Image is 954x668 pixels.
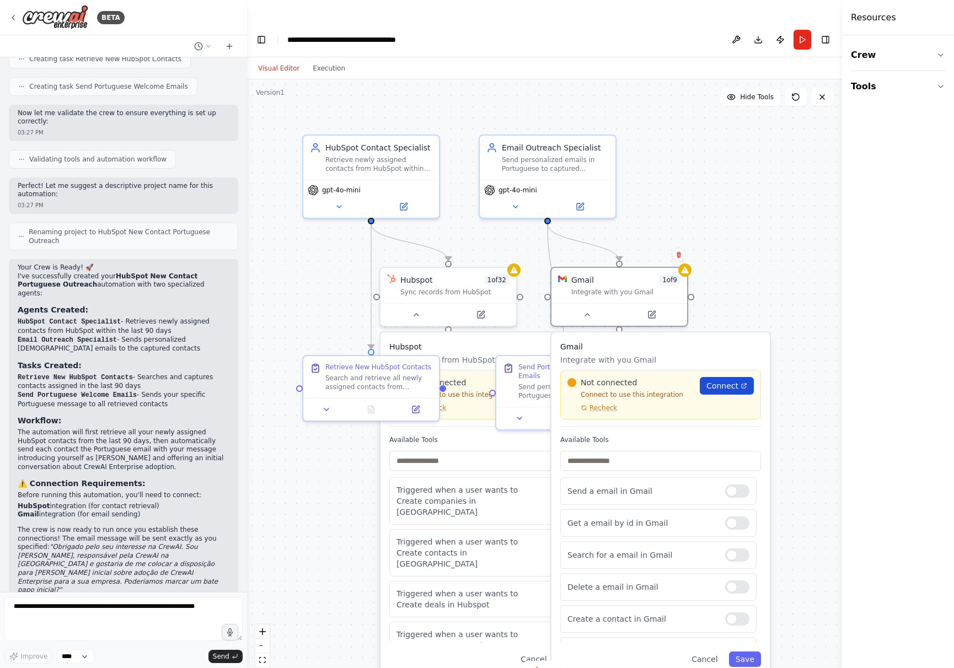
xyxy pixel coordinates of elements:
[484,274,510,285] span: Number of enabled actions
[222,624,238,640] button: Click to speak your automation idea
[396,629,545,662] p: Triggered when a user wants to Create engagements in [GEOGRAPHIC_DATA]
[389,341,590,352] h3: Hubspot
[221,40,238,53] button: Start a new chat
[22,5,88,30] img: Logo
[720,88,780,106] button: Hide Tools
[29,55,181,63] span: Creating task Retrieve New HubSpot Contacts
[18,428,229,471] p: The automation will first retrieve all your newly assigned HubSpot contacts from the last 90 days...
[18,502,229,511] li: integration (for contact retrieval)
[672,247,686,262] button: Delete node
[379,267,517,327] div: HubSpotHubspot1of32Sync records from HubSpotHubspotSync records from HubSpotNot connectedConnect ...
[18,128,229,137] div: 03:27 PM
[29,155,167,164] span: Validating tools and automation workflow
[851,40,945,71] button: Crew
[372,200,435,213] button: Open in side panel
[29,228,229,245] span: Renaming project to HubSpot New Contact Portuguese Outreach
[700,377,754,395] a: Connect
[502,155,609,173] div: Send personalized emails in Portuguese to captured HubSpot contacts, introducing [PERSON_NAME] an...
[255,624,270,639] button: zoom in
[18,479,146,488] strong: ⚠️ Connection Requirements:
[396,588,545,610] p: Triggered when a user wants to Create deals in Hubspot
[18,272,197,289] strong: HubSpot New Contact Portuguese Outreach
[567,581,716,592] p: Delete a email in Gmail
[366,224,377,349] g: Edge from 9ba7f0e2-e0b0-4cc0-9334-d756594db095 to b81cf9a4-3112-421e-a29a-e1d7c21bb25f
[396,403,435,416] button: Open in side panel
[495,355,633,430] div: Send Portuguese Welcome EmailsSend personalized emails in Portuguese to all contacts retrieved fr...
[729,651,761,667] button: Save
[255,653,270,667] button: fit view
[706,380,738,391] span: Connect
[18,526,229,595] p: The crew is now ready to run once you establish these connections! The email message will be sent...
[659,274,680,285] span: Number of enabled actions
[366,224,454,261] g: Edge from 9ba7f0e2-e0b0-4cc0-9334-d756594db095 to c34d538a-824b-4679-960f-71652070adc3
[18,263,229,272] h2: Your Crew is Ready! 🚀
[18,361,82,370] strong: Tasks Created:
[581,377,637,388] span: Not connected
[256,88,285,97] div: Version 1
[740,93,774,101] span: Hide Tools
[302,134,440,219] div: HubSpot Contact SpecialistRetrieve newly assigned contacts from HubSpot within the last 90 days, ...
[389,435,590,444] label: Available Tools
[567,518,716,529] p: Get a email by id in Gmail
[18,182,229,199] p: Perfect! Let me suggest a descriptive project name for this automation:
[18,318,121,326] code: HubSpot Contact Specialist
[287,34,411,45] nav: breadcrumb
[542,224,570,349] g: Edge from 7446d8da-0138-4efa-bce7-92b546ba61ca to c2b078cc-0fff-4fe4-baa9-79f98070f393
[514,651,553,667] button: Cancel
[254,32,269,47] button: Hide left sidebar
[18,336,117,344] code: Email Outreach Specialist
[518,383,625,400] div: Send personalized emails in Portuguese to all contacts retrieved from HubSpot. Use the specific m...
[213,652,229,661] span: Send
[325,374,432,391] div: Search and retrieve all newly assigned contacts from HubSpot within the last 90 days. Filter cont...
[449,308,512,321] button: Open in side panel
[18,510,229,519] li: integration (for email sending)
[499,186,537,195] span: gpt-4o-mini
[567,390,693,399] p: Connect to use this integration
[560,354,761,365] p: Integrate with you Gmail
[18,543,218,594] em: "Obrigado pelo seu interesse na CrewAI. Sou [PERSON_NAME], responsável pela CrewAI na [GEOGRAPHIC...
[567,550,716,561] p: Search for a email in Gmail
[620,308,683,321] button: Open in side panel
[251,62,306,75] button: Visual Editor
[396,390,522,399] p: Connect to use this integration
[818,32,833,47] button: Hide right sidebar
[18,374,133,381] code: Retrieve New HubSpot Contacts
[541,412,588,425] button: No output available
[542,224,625,261] g: Edge from 7446d8da-0138-4efa-bce7-92b546ba61ca to db730ab6-3304-44d6-80e2-12dd17f17b98
[190,40,216,53] button: Switch to previous chat
[560,435,761,444] label: Available Tools
[325,363,431,371] div: Retrieve New HubSpot Contacts
[302,355,440,422] div: Retrieve New HubSpot ContactsSearch and retrieve all newly assigned contacts from HubSpot within ...
[571,274,594,285] div: Gmail
[400,274,433,285] div: Hubspot
[20,652,47,661] span: Improve
[348,403,395,416] button: No output available
[396,484,545,518] p: Triggered when a user wants to Create companies in [GEOGRAPHIC_DATA]
[18,272,229,298] p: I've successfully created your automation with two specialized agents:
[325,142,432,153] div: HubSpot Contact Specialist
[571,288,680,297] div: Integrate with you Gmail
[18,373,229,391] li: - Searches and captures contacts assigned in the last 90 days
[18,201,229,209] div: 03:27 PM
[4,649,52,664] button: Improve
[851,11,896,24] h4: Resources
[255,639,270,653] button: zoom out
[18,317,229,335] li: - Retrieves newly assigned contacts from HubSpot within the last 90 days
[567,403,617,412] button: Recheck
[479,134,617,219] div: Email Outreach SpecialistSend personalized emails in Portuguese to captured HubSpot contacts, int...
[549,200,611,213] button: Open in side panel
[396,536,545,569] p: Triggered when a user wants to Create contacts in [GEOGRAPHIC_DATA]
[685,651,724,667] button: Cancel
[18,502,50,510] strong: HubSpot
[208,650,243,663] button: Send
[558,274,567,283] img: Gmail
[322,186,361,195] span: gpt-4o-mini
[325,155,432,173] div: Retrieve newly assigned contacts from HubSpot within the last 90 days, focusing on extracting com...
[389,354,590,365] p: Sync records from HubSpot
[387,274,396,283] img: HubSpot
[18,305,88,314] strong: Agents Created:
[18,391,229,408] li: - Sends your specific Portuguese message to all retrieved contacts
[560,341,761,352] h3: Gmail
[18,416,61,425] strong: Workflow:
[97,11,125,24] div: BETA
